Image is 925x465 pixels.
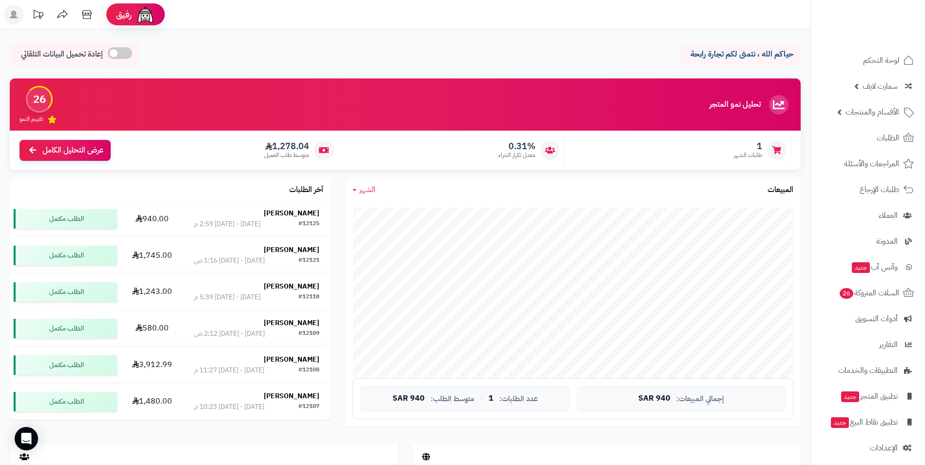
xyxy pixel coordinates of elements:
div: الطلب مكتمل [14,246,117,265]
td: 1,480.00 [121,384,183,420]
h3: المبيعات [768,186,793,194]
a: تطبيق نقاط البيعجديد [817,410,919,434]
span: تطبيق نقاط البيع [830,415,898,429]
div: #12109 [298,329,319,339]
span: جديد [831,417,849,428]
div: [DATE] - [DATE] 2:59 م [194,219,260,229]
td: 580.00 [121,310,183,347]
strong: [PERSON_NAME] [264,318,319,328]
span: التقارير [879,338,898,351]
div: الطلب مكتمل [14,355,117,375]
strong: [PERSON_NAME] [264,281,319,291]
span: وآتس آب [851,260,898,274]
a: عرض التحليل الكامل [20,140,111,161]
span: متوسط طلب العميل [264,151,309,159]
div: #12108 [298,366,319,375]
div: [DATE] - [DATE] 10:23 م [194,402,264,412]
span: جديد [852,262,870,273]
div: الطلب مكتمل [14,319,117,338]
div: #12107 [298,402,319,412]
td: 1,243.00 [121,274,183,310]
a: الإعدادات [817,436,919,460]
h3: تحليل نمو المتجر [709,100,761,109]
span: 0.31% [498,141,535,152]
div: #12121 [298,256,319,266]
span: سمارت لايف [863,79,898,93]
strong: [PERSON_NAME] [264,354,319,365]
span: الإعدادات [870,441,898,455]
div: [DATE] - [DATE] 5:39 م [194,292,260,302]
a: تحديثات المنصة [26,5,50,27]
div: [DATE] - [DATE] 11:27 م [194,366,264,375]
span: 26 [840,288,853,299]
span: طلبات الإرجاع [860,183,899,196]
a: التطبيقات والخدمات [817,359,919,382]
span: إجمالي المبيعات: [676,395,724,403]
div: #12125 [298,219,319,229]
span: متوسط الطلب: [431,395,474,403]
div: [DATE] - [DATE] 2:12 ص [194,329,265,339]
td: 1,745.00 [121,237,183,273]
span: | [480,395,483,402]
a: الشهر [353,184,375,195]
span: عرض التحليل الكامل [42,145,103,156]
span: إعادة تحميل البيانات التلقائي [21,49,103,60]
div: Open Intercom Messenger [15,427,38,450]
div: الطلب مكتمل [14,209,117,229]
a: أدوات التسويق [817,307,919,330]
span: لوحة التحكم [863,54,899,67]
img: ai-face.png [136,5,155,24]
a: لوحة التحكم [817,49,919,72]
span: جديد [841,391,859,402]
h3: آخر الطلبات [289,186,323,194]
span: طلبات الشهر [734,151,762,159]
span: 1 [489,394,493,403]
span: تقييم النمو [20,115,43,123]
span: معدل تكرار الشراء [498,151,535,159]
span: تطبيق المتجر [840,389,898,403]
a: الطلبات [817,126,919,150]
a: طلبات الإرجاع [817,178,919,201]
span: 1,278.04 [264,141,309,152]
span: 940 SAR [638,394,670,403]
p: حياكم الله ، نتمنى لكم تجارة رابحة [686,49,793,60]
span: أدوات التسويق [855,312,898,326]
strong: [PERSON_NAME] [264,391,319,401]
strong: [PERSON_NAME] [264,208,319,218]
span: رفيق [116,9,132,20]
span: 940 SAR [393,394,425,403]
span: المراجعات والأسئلة [844,157,899,171]
td: 3,912.99 [121,347,183,383]
span: المدونة [876,234,898,248]
span: السلات المتروكة [839,286,899,300]
a: المراجعات والأسئلة [817,152,919,175]
a: المدونة [817,230,919,253]
a: تطبيق المتجرجديد [817,385,919,408]
span: الطلبات [877,131,899,145]
a: وآتس آبجديد [817,255,919,279]
span: عدد الطلبات: [499,395,538,403]
span: 1 [734,141,762,152]
span: العملاء [879,209,898,222]
strong: [PERSON_NAME] [264,245,319,255]
span: التطبيقات والخدمات [838,364,898,377]
a: العملاء [817,204,919,227]
a: التقارير [817,333,919,356]
div: الطلب مكتمل [14,392,117,411]
div: #12118 [298,292,319,302]
td: 940.00 [121,201,183,237]
div: [DATE] - [DATE] 1:16 ص [194,256,265,266]
div: الطلب مكتمل [14,282,117,302]
span: الأقسام والمنتجات [846,105,899,119]
span: الشهر [359,184,375,195]
a: السلات المتروكة26 [817,281,919,305]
